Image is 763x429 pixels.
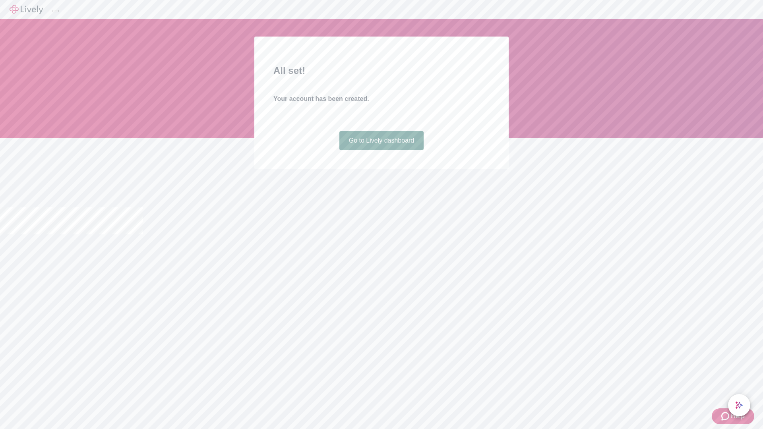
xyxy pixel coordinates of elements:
[731,412,745,421] span: Help
[735,401,743,409] svg: Lively AI Assistant
[728,394,750,416] button: chat
[273,94,490,104] h4: Your account has been created.
[721,412,731,421] svg: Zendesk support icon
[339,131,424,150] a: Go to Lively dashboard
[712,408,754,424] button: Zendesk support iconHelp
[10,5,43,14] img: Lively
[52,10,59,12] button: Log out
[273,64,490,78] h2: All set!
